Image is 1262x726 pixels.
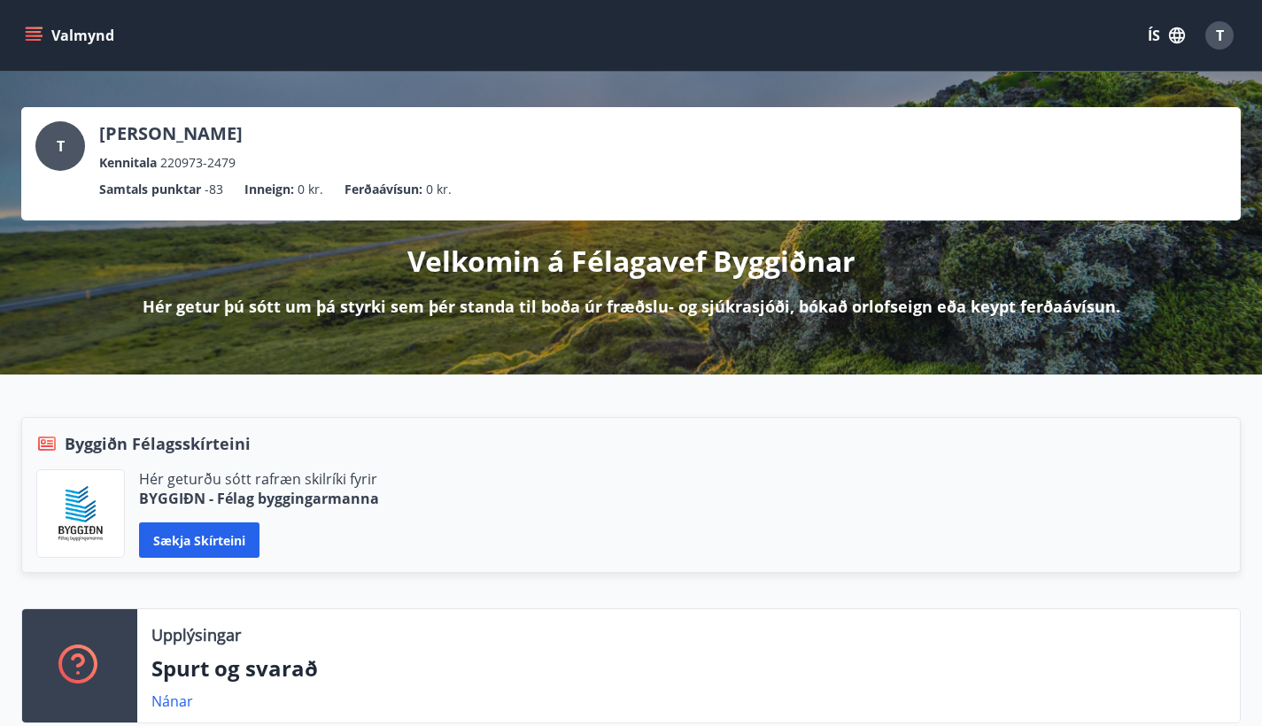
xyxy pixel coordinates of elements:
button: T [1198,14,1241,57]
span: 0 kr. [298,180,323,199]
a: Nánar [151,691,193,711]
p: Hér geturðu sótt rafræn skilríki fyrir [139,469,379,489]
p: Velkomin á Félagavef Byggiðnar [407,242,856,281]
p: Upplýsingar [151,623,241,646]
p: Inneign : [244,180,294,199]
span: 0 kr. [426,180,452,199]
button: menu [21,19,121,51]
button: ÍS [1138,19,1195,51]
p: Kennitala [99,153,157,173]
p: Hér getur þú sótt um þá styrki sem þér standa til boða úr fræðslu- og sjúkrasjóði, bókað orlofsei... [143,295,1120,318]
span: 220973-2479 [160,153,236,173]
p: Spurt og svarað [151,653,1226,684]
p: [PERSON_NAME] [99,121,243,146]
span: -83 [205,180,223,199]
p: BYGGIÐN - Félag byggingarmanna [139,489,379,508]
span: T [1216,26,1224,45]
img: BKlGVmlTW1Qrz68WFGMFQUcXHWdQd7yePWMkvn3i.png [50,483,111,544]
button: Sækja skírteini [139,522,259,558]
p: Ferðaávísun : [345,180,422,199]
p: Samtals punktar [99,180,201,199]
span: T [57,136,65,156]
span: Byggiðn Félagsskírteini [65,432,251,455]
